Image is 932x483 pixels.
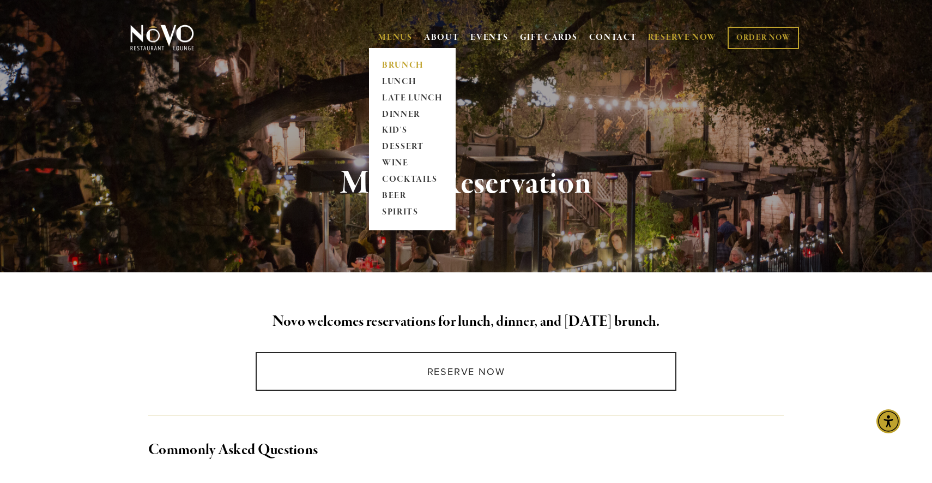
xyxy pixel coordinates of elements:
a: WINE [378,156,446,172]
a: KID'S [378,123,446,139]
strong: Make a Reservation [341,163,592,204]
a: MENUS [378,32,413,43]
h2: Commonly Asked Questions [148,439,784,462]
a: LATE LUNCH [378,90,446,106]
a: EVENTS [470,32,508,43]
a: GIFT CARDS [520,27,578,48]
a: ORDER NOW [728,27,799,49]
a: DINNER [378,106,446,123]
a: LUNCH [378,74,446,90]
img: Novo Restaurant &amp; Lounge [128,24,196,51]
a: COCKTAILS [378,172,446,188]
a: ABOUT [424,32,459,43]
a: SPIRITS [378,205,446,221]
a: Reserve Now [256,352,676,391]
div: Accessibility Menu [876,409,900,433]
h2: Novo welcomes reservations for lunch, dinner, and [DATE] brunch. [148,311,784,333]
a: BEER [378,188,446,205]
a: CONTACT [589,27,637,48]
a: RESERVE NOW [648,27,717,48]
a: BRUNCH [378,57,446,74]
a: DESSERT [378,139,446,156]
